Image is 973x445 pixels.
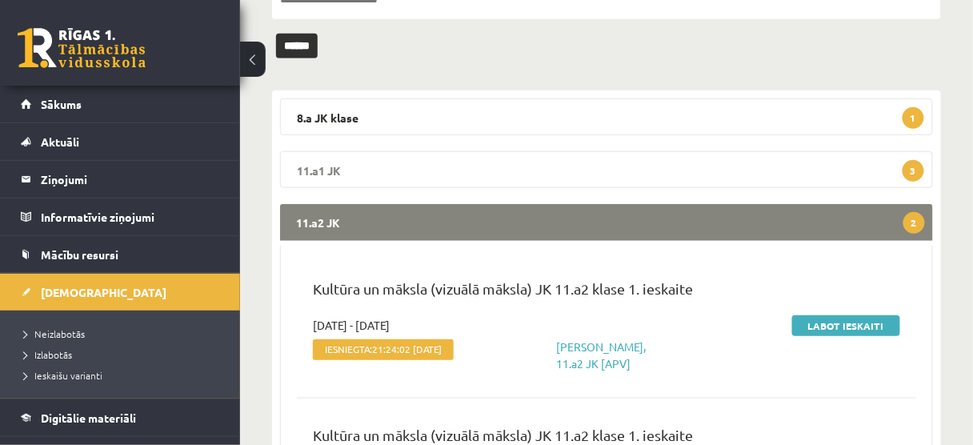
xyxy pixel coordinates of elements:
[24,368,224,383] a: Ieskaišu varianti
[21,86,220,122] a: Sākums
[21,161,220,198] a: Ziņojumi
[41,97,82,111] span: Sākums
[41,247,118,262] span: Mācību resursi
[41,198,220,235] legend: Informatīvie ziņojumi
[903,212,925,234] span: 2
[21,274,220,311] a: [DEMOGRAPHIC_DATA]
[372,343,442,355] span: 21:24:02 [DATE]
[903,107,924,129] span: 1
[21,198,220,235] a: Informatīvie ziņojumi
[21,236,220,273] a: Mācību resursi
[280,98,933,135] legend: 8.a JK klase
[18,28,146,68] a: Rīgas 1. Tālmācības vidusskola
[792,315,900,336] a: Labot ieskaiti
[41,411,136,425] span: Digitālie materiāli
[313,339,454,360] span: Iesniegta:
[313,278,900,307] p: Kultūra un māksla (vizuālā māksla) JK 11.a2 klase 1. ieskaite
[313,317,390,334] span: [DATE] - [DATE]
[24,369,102,382] span: Ieskaišu varianti
[21,399,220,436] a: Digitālie materiāli
[280,151,933,188] legend: 11.a1 JK
[21,123,220,160] a: Aktuāli
[557,339,647,371] a: [PERSON_NAME], 11.a2 JK [APV]
[24,327,224,341] a: Neizlabotās
[24,327,85,340] span: Neizlabotās
[24,348,72,361] span: Izlabotās
[41,161,220,198] legend: Ziņojumi
[41,134,79,149] span: Aktuāli
[41,285,166,299] span: [DEMOGRAPHIC_DATA]
[280,204,933,241] legend: 11.a2 JK
[24,347,224,362] a: Izlabotās
[903,160,924,182] span: 3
